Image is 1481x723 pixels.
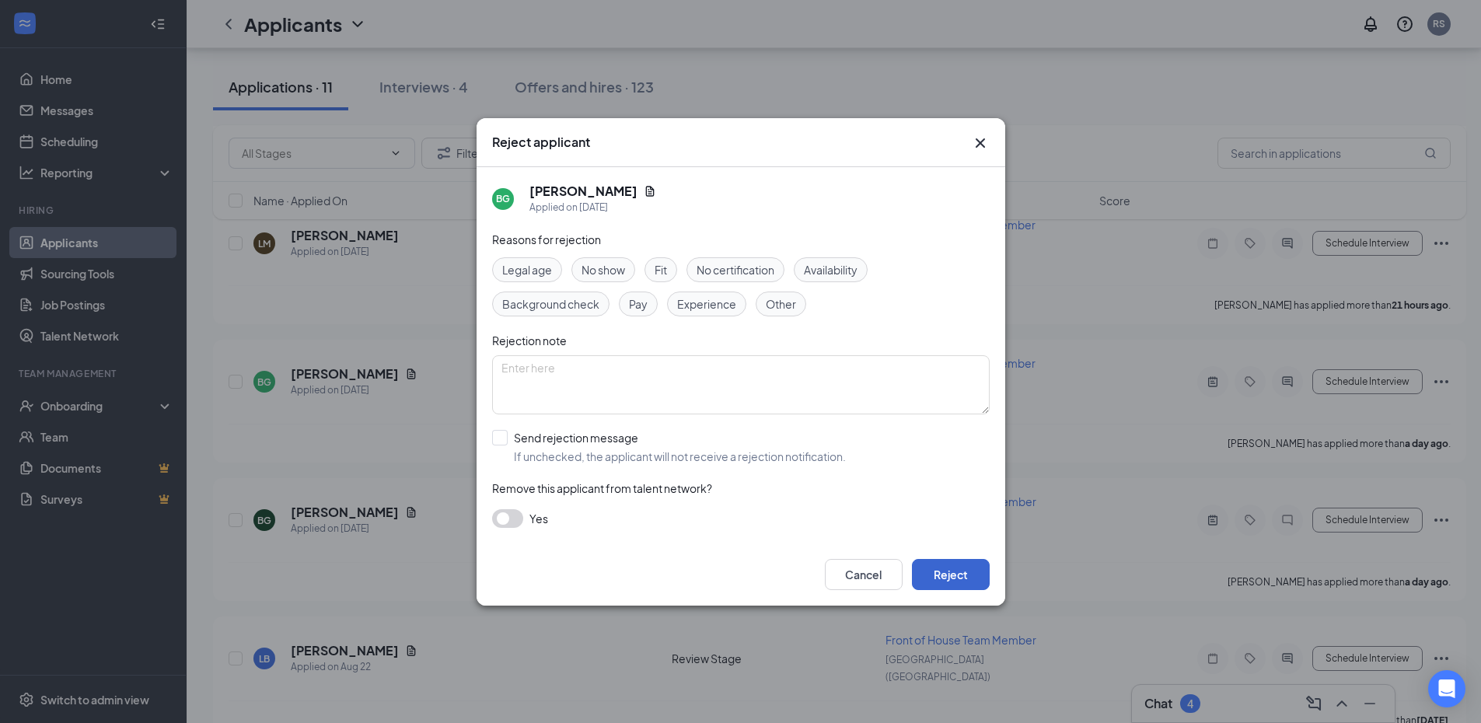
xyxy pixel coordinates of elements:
[766,295,796,313] span: Other
[529,200,656,215] div: Applied on [DATE]
[825,559,903,590] button: Cancel
[492,481,712,495] span: Remove this applicant from talent network?
[582,261,625,278] span: No show
[496,192,510,205] div: BG
[629,295,648,313] span: Pay
[1428,670,1465,707] div: Open Intercom Messenger
[492,334,567,348] span: Rejection note
[697,261,774,278] span: No certification
[677,295,736,313] span: Experience
[971,134,990,152] svg: Cross
[492,232,601,246] span: Reasons for rejection
[804,261,858,278] span: Availability
[912,559,990,590] button: Reject
[655,261,667,278] span: Fit
[502,261,552,278] span: Legal age
[971,134,990,152] button: Close
[492,134,590,151] h3: Reject applicant
[502,295,599,313] span: Background check
[529,183,637,200] h5: [PERSON_NAME]
[644,185,656,197] svg: Document
[529,509,548,528] span: Yes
